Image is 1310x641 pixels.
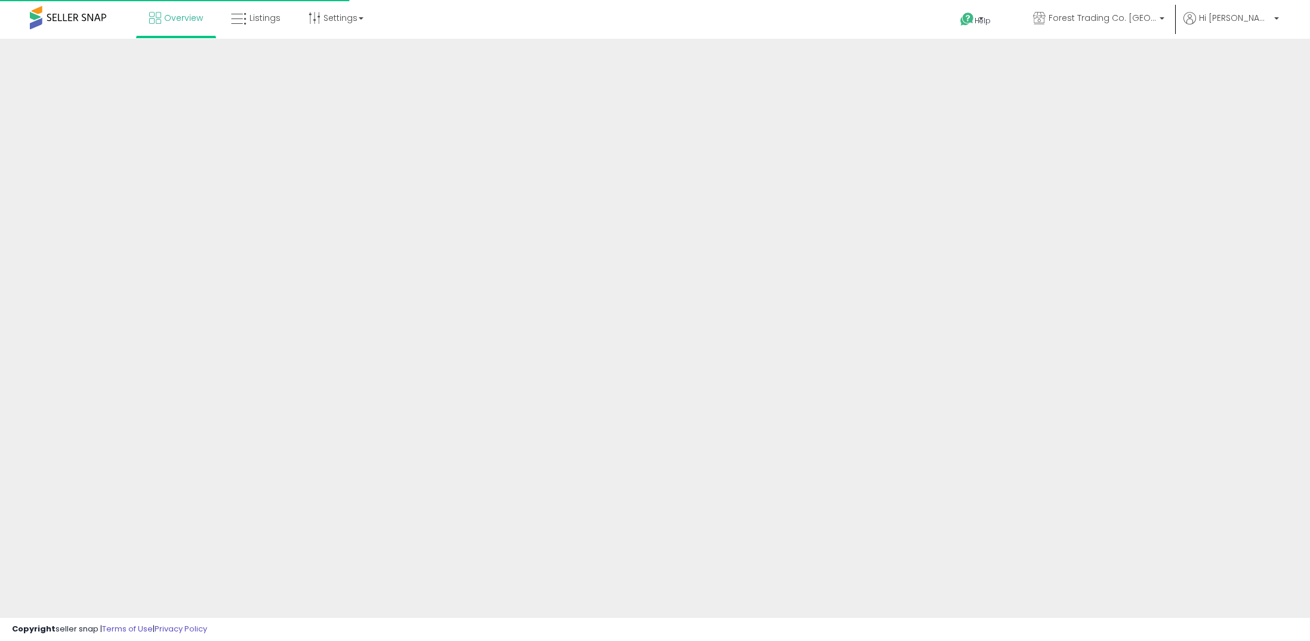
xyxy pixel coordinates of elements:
[960,12,975,27] i: Get Help
[164,12,203,24] span: Overview
[975,16,991,26] span: Help
[1183,12,1279,39] a: Hi [PERSON_NAME]
[249,12,281,24] span: Listings
[951,3,1014,39] a: Help
[1049,12,1156,24] span: Forest Trading Co. [GEOGRAPHIC_DATA]
[1199,12,1271,24] span: Hi [PERSON_NAME]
